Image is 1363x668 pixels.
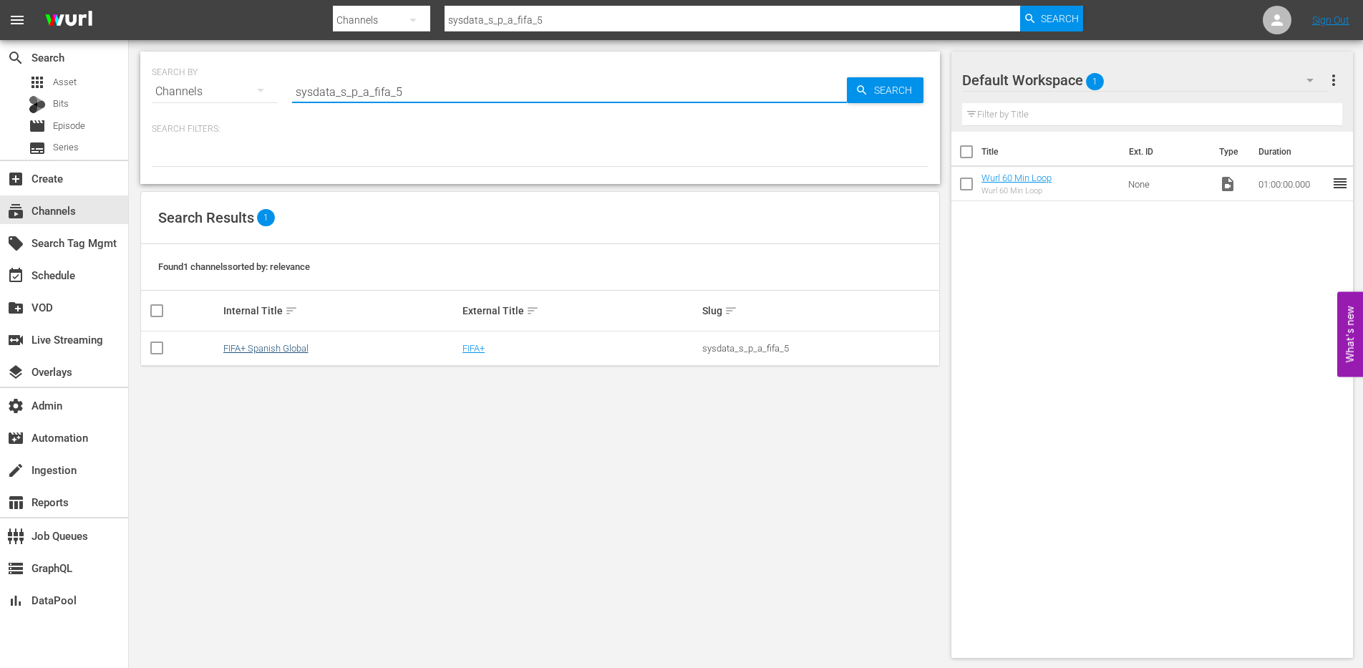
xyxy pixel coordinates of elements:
span: Episode [53,119,85,133]
a: Wurl 60 Min Loop [981,173,1052,183]
div: sysdata_s_p_a_fifa_5 [702,343,938,354]
span: 1 [257,209,275,226]
th: Title [981,132,1120,172]
span: Ingestion [7,462,24,479]
span: Found 1 channels sorted by: relevance [158,261,310,272]
span: Automation [7,430,24,447]
span: sort [285,304,298,317]
span: Search [868,77,923,103]
span: VOD [7,299,24,316]
span: 1 [1086,67,1104,97]
td: None [1122,167,1214,201]
span: Episode [29,117,46,135]
span: Search Results [158,209,254,226]
td: 01:00:00.000 [1253,167,1332,201]
div: Bits [29,96,46,113]
span: Reports [7,494,24,511]
span: Series [53,140,79,155]
a: FIFA+ [462,343,485,354]
div: Internal Title [223,302,459,319]
div: Default Workspace [962,60,1327,100]
span: DataPool [7,592,24,609]
span: Search Tag Mgmt [7,235,24,252]
a: FIFA+ Spanish Global [223,343,309,354]
span: Schedule [7,267,24,284]
span: Search [7,49,24,67]
th: Ext. ID [1120,132,1211,172]
span: reorder [1332,175,1349,192]
span: Search [1041,6,1079,32]
span: Series [29,140,46,157]
img: ans4CAIJ8jUAAAAAAAAAAAAAAAAAAAAAAAAgQb4GAAAAAAAAAAAAAAAAAAAAAAAAJMjXAAAAAAAAAAAAAAAAAAAAAAAAgAT5G... [34,4,103,37]
button: Search [1020,6,1083,32]
span: sort [526,304,539,317]
span: Channels [7,203,24,220]
span: Overlays [7,364,24,381]
a: Sign Out [1312,14,1349,26]
span: Video [1219,175,1236,193]
p: Search Filters: [152,123,928,135]
span: Create [7,170,24,188]
span: Asset [29,74,46,91]
span: Bits [53,97,69,111]
th: Type [1211,132,1250,172]
button: Open Feedback Widget [1337,291,1363,377]
span: more_vert [1325,72,1342,89]
button: Search [847,77,923,103]
div: Slug [702,302,938,319]
span: Asset [53,75,77,89]
div: Channels [152,72,278,112]
span: Job Queues [7,528,24,545]
div: Wurl 60 Min Loop [981,186,1052,195]
span: GraphQL [7,560,24,577]
th: Duration [1250,132,1336,172]
div: External Title [462,302,698,319]
span: Live Streaming [7,331,24,349]
button: more_vert [1325,63,1342,97]
span: menu [9,11,26,29]
span: Admin [7,397,24,415]
span: sort [724,304,737,317]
